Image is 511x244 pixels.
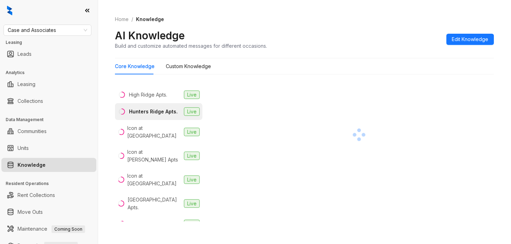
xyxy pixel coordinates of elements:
a: Leasing [18,77,35,91]
li: Rent Collections [1,188,96,202]
li: Leads [1,47,96,61]
li: Knowledge [1,158,96,172]
li: Maintenance [1,222,96,236]
a: Communities [18,124,47,138]
h3: Leasing [6,39,98,46]
div: Core Knowledge [115,62,155,70]
span: Live [184,199,200,208]
li: Communities [1,124,96,138]
a: Units [18,141,29,155]
span: Knowledge [136,16,164,22]
img: logo [7,6,12,15]
li: Units [1,141,96,155]
li: / [131,15,133,23]
a: Knowledge [18,158,46,172]
span: Edit Knowledge [452,35,489,43]
div: Icon at [GEOGRAPHIC_DATA] [128,172,182,187]
a: Collections [18,94,43,108]
div: [GEOGRAPHIC_DATA] Apts. [128,196,181,211]
button: Edit Knowledge [447,34,494,45]
div: Custom Knowledge [166,62,211,70]
span: Live [184,128,200,136]
div: Icon at [PERSON_NAME] Apts [127,148,181,164]
div: Build and customize automated messages for different occasions. [115,42,267,50]
span: Live [184,220,200,228]
span: Case and Associates [8,25,87,35]
h3: Analytics [6,70,98,76]
span: Live [184,107,200,116]
h2: AI Knowledge [115,29,185,42]
li: Leasing [1,77,96,91]
span: Live [184,152,200,160]
span: Live [184,176,200,184]
a: Home [114,15,130,23]
span: Coming Soon [52,225,85,233]
span: Live [184,91,200,99]
div: High Ridge Apts. [129,91,167,99]
div: Icon at [GEOGRAPHIC_DATA] [128,124,182,140]
li: Move Outs [1,205,96,219]
div: Hunters Ridge Apts. [129,108,178,116]
h3: Data Management [6,117,98,123]
li: Collections [1,94,96,108]
a: Rent Collections [18,188,55,202]
a: Move Outs [18,205,43,219]
h3: Resident Operations [6,180,98,187]
div: Mark Apts. [129,220,153,228]
a: Leads [18,47,32,61]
